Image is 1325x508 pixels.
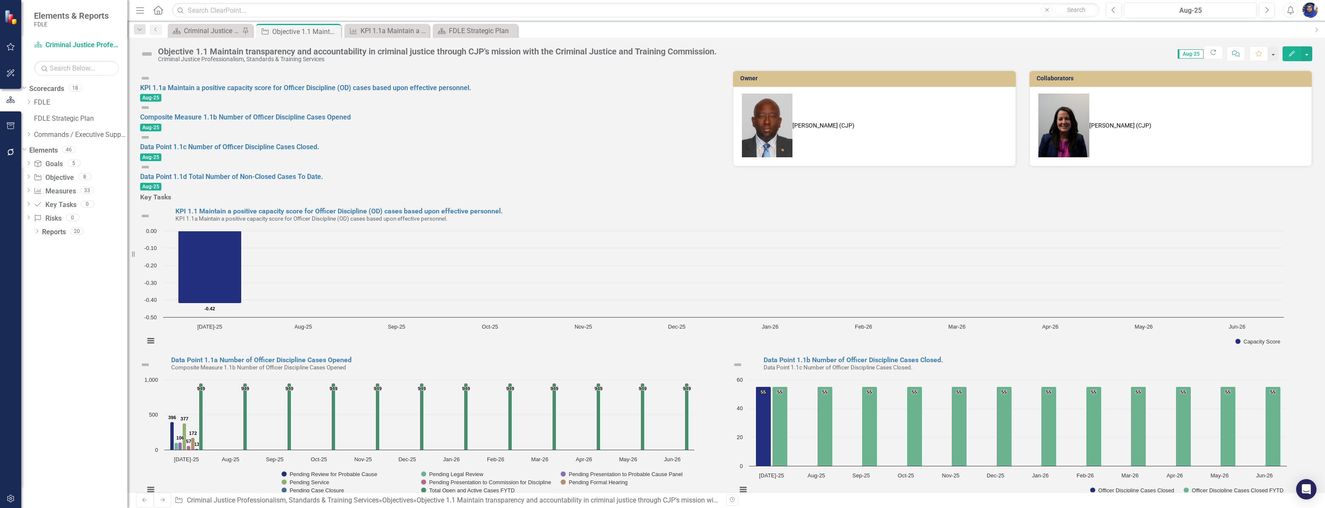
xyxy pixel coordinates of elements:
div: » » [175,496,720,505]
button: View chart menu, Chart [737,483,749,495]
a: Data Point 1.1a Number of Officer Discipline Cases Opened [171,356,352,364]
path: Jun-26, 949. Total Open and Active Cases FYTD. [685,383,689,450]
button: Show Pending Formal Hearing [561,479,628,485]
path: Jan-26, 949. Total Open and Active Cases FYTD. [464,383,468,450]
h3: Key Tasks [140,193,1312,201]
text: Jan-26 [762,324,778,330]
div: 0 [66,214,79,221]
text: 949 [374,386,382,391]
g: Officer Discipline Cases Closed, bar series 1 of 2 with 12 bars. [756,380,1265,466]
text: Aug-25 [808,472,825,479]
button: Show Pending Case Closure [282,487,344,494]
button: Search [1055,4,1097,16]
text: May-26 [1210,472,1229,479]
button: Show Pending Service [282,479,329,485]
text: May-26 [1135,324,1153,330]
path: Jul-25, 377. Pending Service . [183,423,186,450]
path: Jul-25, 396. Pending Review for Probable Cause . [170,422,174,450]
img: Not Defined [140,360,150,370]
text: -0.42 [204,306,215,311]
text: May-26 [619,456,637,463]
path: Aug-25, 949. Total Open and Active Cases FYTD. [243,383,247,450]
img: Not Defined [140,132,150,142]
text: Apr-26 [576,456,592,463]
a: Criminal Justice Professionalism, Standards & Training Services [187,496,379,504]
path: Jul-25, 55. Officer Discipline Cases Closed. [756,386,771,466]
a: KPI 1.1a Maintain a positive capacity score for Officer Discipline (OD) cases based upon effectiv... [140,84,471,92]
path: Mar-26, 949. Total Open and Active Cases FYTD. [553,383,556,450]
text: 55 [867,389,872,394]
text: Sep-25 [388,324,405,330]
text: 55 [1136,389,1141,394]
text: 949 [550,386,558,391]
img: Not Defined [140,102,150,113]
path: Nov-25, 949. Total Open and Active Cases FYTD. [376,383,380,450]
text: Dec-25 [987,472,1004,479]
text: Dec-25 [398,456,416,463]
text: 55 [777,389,782,394]
button: Show Pending Review for Probable Cause [282,471,377,477]
span: Aug-25 [140,94,161,102]
span: Search [1067,6,1085,13]
text: Jun-26 [1256,472,1273,479]
text: 949 [506,386,514,391]
a: Commands / Executive Support Branch [34,130,127,140]
g: Officer Discipline Cases Closed FYTD, bar series 2 of 2 with 12 bars. [772,386,1281,466]
path: Jul-25, 13. Pending Case Closure . [195,448,199,450]
a: KPI 1.1a Maintain a positive capacity score for Officer Discipline (OD) cases based upon effectiv... [347,26,427,36]
path: Jul-25, 57. Pending Presentation to Commission for Discipline. [187,446,191,450]
path: Apr-26, 55. Officer Discipline Cases Closed FYTD. [1176,386,1191,466]
small: Composite Measure 1.1b Number of Officer Discipline Cases Opened [171,364,346,371]
text: Nov-25 [575,324,592,330]
img: Not Defined [140,47,154,61]
text: Feb-26 [855,324,872,330]
text: Mar-26 [948,324,966,330]
text: 172 [189,431,197,436]
button: View chart menu, Chart [144,483,156,495]
h3: Collaborators [1037,75,1308,82]
span: Aug-25 [140,153,161,161]
span: Aug-25 [140,183,161,190]
div: 33 [80,187,94,194]
svg: Interactive chart [140,227,1288,354]
text: 949 [683,386,691,391]
a: Reports [42,227,66,237]
text: 55 [912,389,917,394]
text: 949 [595,386,603,391]
button: Show Total Open and Active Cases FYTD [421,487,515,494]
text: Feb-26 [1077,472,1094,479]
text: Oct-25 [482,324,498,330]
span: Elements & Reports [34,11,109,21]
div: Criminal Justice Professionalism, Standards & Training Services Landing Page [184,26,240,36]
div: Aug-25 [1127,6,1254,16]
g: Total Open and Active Cases FYTD, bar series 8 of 8 with 12 bars. [199,383,689,450]
path: May-26, 55. Officer Discipline Cases Closed FYTD. [1221,386,1236,466]
text: 949 [330,386,338,391]
text: Sep-25 [266,456,283,463]
span: Aug-25 [1178,49,1204,59]
button: Show Officer Discipline Cases Closed [1090,487,1174,494]
text: 377 [180,416,189,421]
text: 55 [822,389,827,394]
path: Jul-25, -0.42. Capacity Score. [178,231,242,303]
path: Jul-25, 55. Officer Discipline Cases Closed FYTD. [772,386,788,466]
text: Nov-25 [942,472,959,479]
path: Mar-26, 55. Officer Discipline Cases Closed FYTD. [1131,386,1146,466]
img: Not Defined [140,73,150,83]
a: Goals [34,159,62,169]
text: Dec-25 [668,324,685,330]
path: Oct-25, 949. Total Open and Active Cases FYTD. [332,383,335,450]
svg: Interactive chart [140,375,699,503]
text: Mar-26 [1121,472,1139,479]
text: 55 [761,389,766,394]
text: 949 [285,386,293,391]
button: View chart menu, Chart [144,335,156,346]
text: 106 [176,435,184,440]
img: Not Defined [733,360,743,370]
div: 0 [81,200,94,207]
img: Not Defined [140,211,150,221]
text: 55 [1001,389,1006,394]
text: 949 [197,386,205,391]
div: 46 [62,146,76,153]
text: Mar-26 [531,456,549,463]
